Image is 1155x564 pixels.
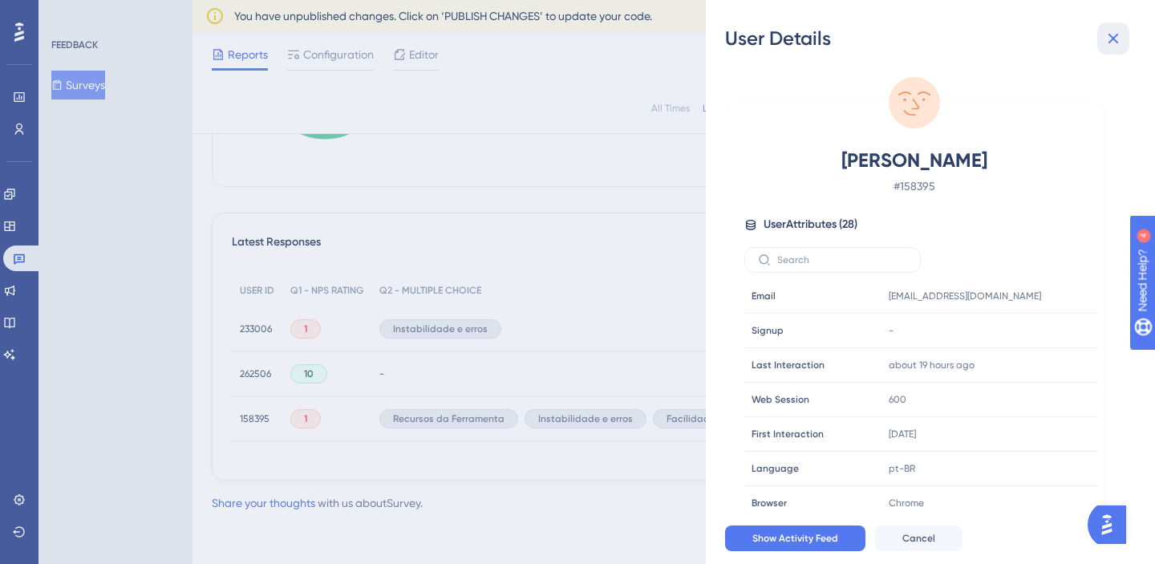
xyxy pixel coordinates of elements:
[725,26,1136,51] div: User Details
[773,177,1056,196] span: # 158395
[875,525,962,551] button: Cancel
[764,215,857,234] span: User Attributes ( 28 )
[752,393,809,406] span: Web Session
[889,290,1041,302] span: [EMAIL_ADDRESS][DOMAIN_NAME]
[752,428,824,440] span: First Interaction
[777,254,907,266] input: Search
[889,324,894,337] span: -
[725,525,865,551] button: Show Activity Feed
[889,393,906,406] span: 600
[752,359,825,371] span: Last Interaction
[752,532,838,545] span: Show Activity Feed
[752,497,787,509] span: Browser
[1088,501,1136,549] iframe: UserGuiding AI Assistant Launcher
[889,497,924,509] span: Chrome
[752,462,799,475] span: Language
[889,359,975,371] time: about 19 hours ago
[773,148,1056,173] span: [PERSON_NAME]
[889,462,915,475] span: pt-BR
[752,324,784,337] span: Signup
[111,8,116,21] div: 4
[889,428,916,440] time: [DATE]
[752,290,776,302] span: Email
[902,532,935,545] span: Cancel
[38,4,100,23] span: Need Help?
